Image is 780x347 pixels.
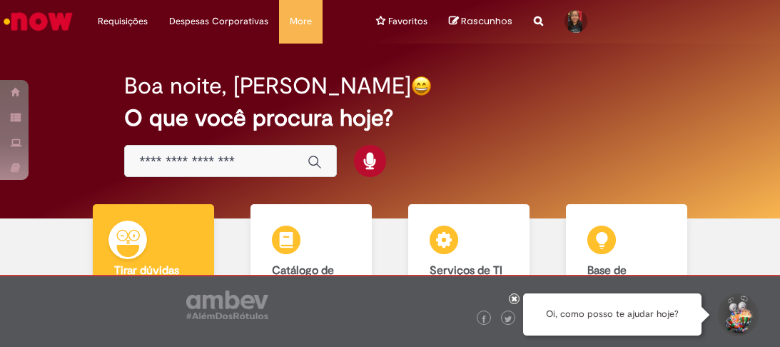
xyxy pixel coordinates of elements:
a: Base de Conhecimento Consulte e aprenda [547,204,705,342]
button: Iniciar Conversa de Suporte [716,293,759,336]
span: More [290,14,312,29]
img: logo_footer_facebook.png [480,316,487,323]
img: logo_footer_twitter.png [505,316,512,323]
span: Favoritos [388,14,427,29]
h2: Boa noite, [PERSON_NAME] [124,74,411,99]
b: Tirar dúvidas [114,263,179,278]
img: ServiceNow [1,7,75,36]
a: Tirar dúvidas Tirar dúvidas com Lupi Assist e Gen Ai [75,204,233,342]
span: Despesas Corporativas [169,14,268,29]
span: Requisições [98,14,148,29]
a: No momento, sua lista de rascunhos tem 0 Itens [449,14,512,28]
a: Catálogo de Ofertas Abra uma solicitação [233,204,390,342]
span: Rascunhos [461,14,512,28]
img: logo_footer_ambev_rotulo_gray.png [186,291,268,319]
h2: O que você procura hoje? [124,106,655,131]
b: Serviços de TI [430,263,502,278]
img: happy-face.png [411,76,432,96]
div: Oi, como posso te ajudar hoje? [523,293,702,336]
a: Serviços de TI Encontre ajuda [390,204,548,342]
b: Base de Conhecimento [587,263,663,291]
